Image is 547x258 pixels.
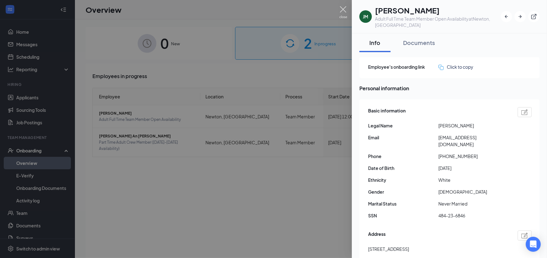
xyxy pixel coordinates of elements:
[438,212,509,219] span: 484-23-6846
[375,16,501,28] div: Adult Full Time Team Member Open Availability at Newton, [GEOGRAPHIC_DATA]
[368,153,438,160] span: Phone
[368,212,438,219] span: SSN
[368,246,409,252] span: [STREET_ADDRESS]
[438,122,509,129] span: [PERSON_NAME]
[503,13,510,20] svg: ArrowLeftNew
[517,13,523,20] svg: ArrowRight
[526,237,541,252] div: Open Intercom Messenger
[438,65,444,70] img: click-to-copy.71757273a98fde459dfc.svg
[359,84,540,92] span: Personal information
[515,11,526,22] button: ArrowRight
[368,134,438,141] span: Email
[438,165,509,171] span: [DATE]
[368,107,406,117] span: Basic information
[528,11,540,22] button: ExternalLink
[375,5,501,16] h1: [PERSON_NAME]
[366,39,384,47] div: Info
[501,11,512,22] button: ArrowLeftNew
[368,165,438,171] span: Date of Birth
[438,176,509,183] span: White
[438,134,509,148] span: [EMAIL_ADDRESS][DOMAIN_NAME]
[438,200,509,207] span: Never Married
[363,13,368,20] div: JM
[368,122,438,129] span: Legal Name
[368,176,438,183] span: Ethnicity
[531,13,537,20] svg: ExternalLink
[368,63,438,70] span: Employee's onboarding link
[368,200,438,207] span: Marital Status
[438,153,509,160] span: [PHONE_NUMBER]
[403,39,435,47] div: Documents
[368,231,386,241] span: Address
[368,188,438,195] span: Gender
[438,188,509,195] span: [DEMOGRAPHIC_DATA]
[438,63,473,70] button: Click to copy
